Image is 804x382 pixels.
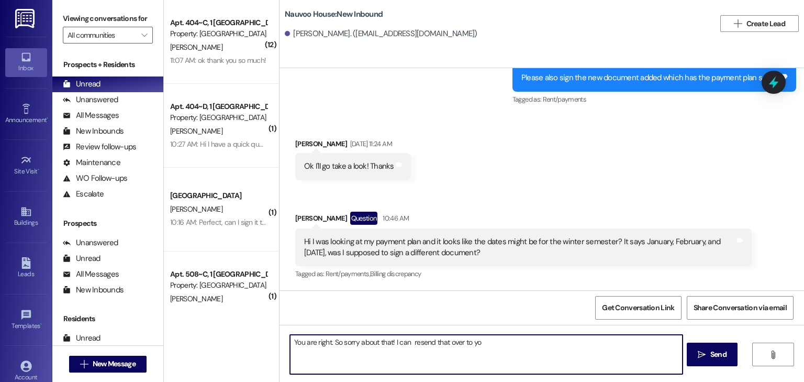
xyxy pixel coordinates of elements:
div: Ok I'll go take a look! Thanks [304,161,394,172]
label: Viewing conversations for [63,10,153,27]
div: Prospects [52,218,163,229]
a: Site Visit • [5,151,47,180]
div: Tagged as: [295,266,752,281]
span: Rent/payments [543,95,587,104]
div: Property: [GEOGRAPHIC_DATA] [170,112,267,123]
div: All Messages [63,269,119,280]
div: [PERSON_NAME]. ([EMAIL_ADDRESS][DOMAIN_NAME]) [285,28,477,39]
span: [PERSON_NAME] [170,42,222,52]
span: Share Conversation via email [694,302,787,313]
span: • [47,115,48,122]
div: Apt. 404~D, 1 [GEOGRAPHIC_DATA] [170,101,267,112]
div: Residents [52,313,163,324]
div: Property: [GEOGRAPHIC_DATA] [170,28,267,39]
div: 10:08 AM: thank u! [170,307,226,316]
a: Inbox [5,48,47,77]
textarea: You are right. So sorry about that! I can resend that over to yo [290,335,682,374]
div: Please also sign the new document added which has the payment plan set up [521,72,779,83]
i:  [734,19,742,28]
div: All Messages [63,110,119,121]
button: Share Conversation via email [687,296,794,320]
button: Send [687,343,738,366]
span: Get Conversation Link [602,302,674,313]
span: Create Lead [746,18,785,29]
div: Question [350,212,378,225]
input: All communities [68,27,136,43]
span: Billing discrepancy [370,269,421,278]
i:  [80,360,88,368]
div: Apt. 508~C, 1 [GEOGRAPHIC_DATA] [170,269,267,280]
i:  [769,351,777,359]
div: 10:46 AM [380,213,409,224]
span: Rent/payments , [326,269,370,278]
div: WO Follow-ups [63,173,127,184]
div: [DATE] 11:24 AM [348,138,392,149]
div: Unanswered [63,94,118,105]
span: Send [710,349,727,360]
span: [PERSON_NAME] [170,204,222,214]
span: New Message [93,358,136,369]
div: Maintenance [63,157,120,168]
span: [PERSON_NAME] [170,126,222,136]
div: Escalate [63,189,104,200]
div: Hi I was looking at my payment plan and it looks like the dates might be for the winter semester?... [304,236,735,259]
div: Unread [63,253,100,264]
div: Unread [63,333,100,344]
i:  [698,351,706,359]
div: Unread [63,79,100,90]
div: [PERSON_NAME] [295,212,752,228]
span: • [40,321,42,328]
div: 11:07 AM: ok thank you so much! [170,56,266,65]
div: [GEOGRAPHIC_DATA] [170,190,267,201]
button: New Message [69,356,147,373]
div: 10:16 AM: Perfect, can I sign it there or is it an e-sign? [170,217,329,227]
button: Create Lead [720,15,799,32]
i:  [141,31,147,39]
a: Templates • [5,306,47,334]
div: New Inbounds [63,126,124,137]
div: Property: [GEOGRAPHIC_DATA] [170,280,267,291]
b: Nauvoo House: New Inbound [285,9,383,20]
button: Get Conversation Link [595,296,681,320]
img: ResiDesk Logo [15,9,37,28]
div: Review follow-ups [63,141,136,152]
div: Tagged as: [512,92,796,107]
span: [PERSON_NAME] [170,294,222,303]
a: Buildings [5,203,47,231]
a: Leads [5,254,47,282]
div: [PERSON_NAME] [295,138,411,153]
div: Unanswered [63,237,118,248]
div: New Inbounds [63,285,124,296]
span: • [38,166,39,173]
div: Apt. 404~C, 1 [GEOGRAPHIC_DATA] [170,17,267,28]
div: Prospects + Residents [52,59,163,70]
